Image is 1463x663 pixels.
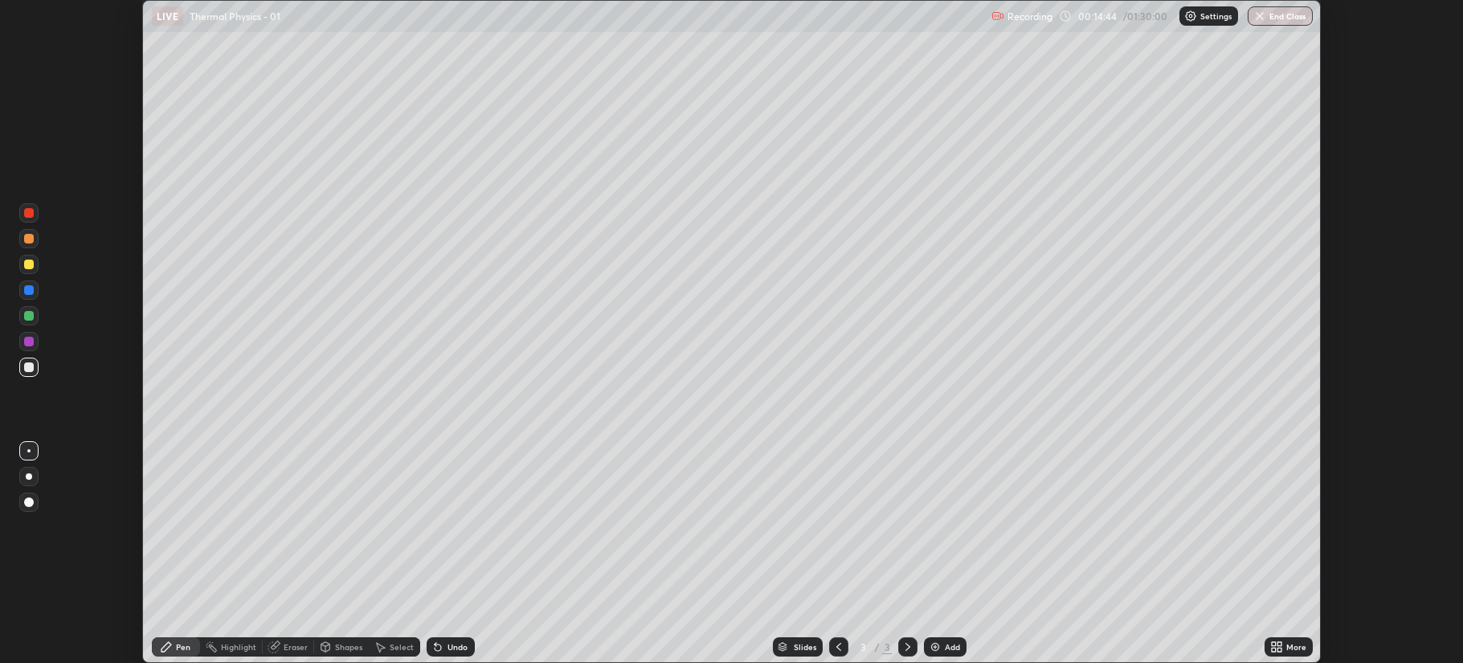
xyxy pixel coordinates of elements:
p: Recording [1007,10,1052,23]
div: Add [945,643,960,651]
p: Settings [1200,12,1232,20]
div: Shapes [335,643,362,651]
div: 3 [855,642,871,652]
p: LIVE [157,10,178,23]
img: class-settings-icons [1184,10,1197,23]
button: End Class [1248,6,1313,26]
img: add-slide-button [929,640,942,653]
img: recording.375f2c34.svg [991,10,1004,23]
div: Highlight [221,643,256,651]
div: Pen [176,643,190,651]
div: Slides [794,643,816,651]
div: More [1286,643,1306,651]
div: Undo [447,643,468,651]
div: 3 [882,640,892,654]
div: / [874,642,879,652]
div: Eraser [284,643,308,651]
div: Select [390,643,414,651]
img: end-class-cross [1253,10,1266,23]
p: Thermal Physics - 01 [190,10,280,23]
